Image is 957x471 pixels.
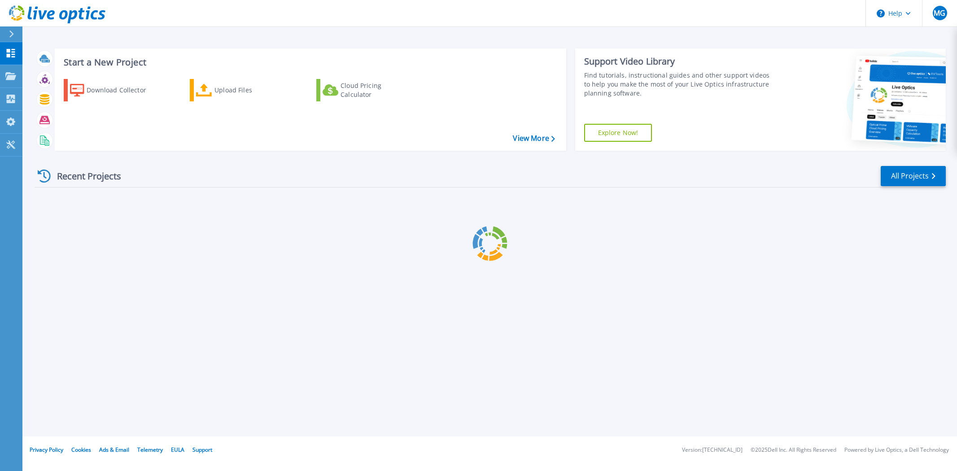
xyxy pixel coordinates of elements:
li: Powered by Live Optics, a Dell Technology [844,447,949,453]
a: Explore Now! [584,124,652,142]
a: Cloud Pricing Calculator [316,79,416,101]
a: Download Collector [64,79,164,101]
a: Support [192,446,212,454]
li: Version: [TECHNICAL_ID] [682,447,743,453]
h3: Start a New Project [64,57,555,67]
div: Download Collector [87,81,158,99]
div: Cloud Pricing Calculator [341,81,412,99]
li: © 2025 Dell Inc. All Rights Reserved [751,447,836,453]
div: Recent Projects [35,165,133,187]
a: View More [513,134,555,143]
div: Find tutorials, instructional guides and other support videos to help you make the most of your L... [584,71,774,98]
a: Telemetry [137,446,163,454]
a: Cookies [71,446,91,454]
span: MG [934,9,945,17]
div: Upload Files [214,81,286,99]
a: EULA [171,446,184,454]
a: Upload Files [190,79,290,101]
div: Support Video Library [584,56,774,67]
a: Ads & Email [99,446,129,454]
a: All Projects [881,166,946,186]
a: Privacy Policy [30,446,63,454]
